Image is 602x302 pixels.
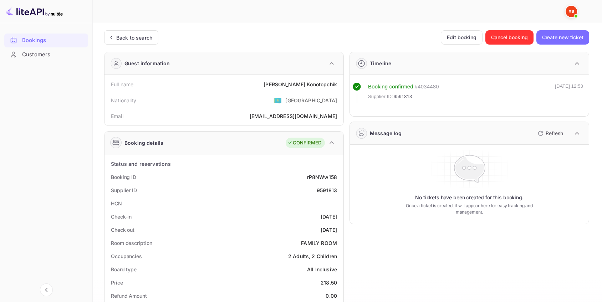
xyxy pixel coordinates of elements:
[317,186,337,194] div: 9591813
[250,112,337,120] div: [EMAIL_ADDRESS][DOMAIN_NAME]
[285,97,337,104] div: [GEOGRAPHIC_DATA]
[124,60,170,67] div: Guest information
[264,81,337,88] div: [PERSON_NAME] Konotopchik
[6,6,63,17] img: LiteAPI logo
[111,81,133,88] div: Full name
[368,93,393,100] span: Supplier ID:
[4,48,88,61] a: Customers
[368,83,413,91] div: Booking confirmed
[415,194,524,201] p: No tickets have been created for this booking.
[111,266,137,273] div: Board type
[111,97,137,104] div: Nationality
[111,279,123,286] div: Price
[111,200,122,207] div: HCN
[394,93,412,100] span: 9591813
[111,226,134,234] div: Check out
[441,30,483,45] button: Edit booking
[40,283,53,296] button: Collapse navigation
[111,292,147,300] div: Refund Amount
[124,139,163,147] div: Booking details
[111,239,152,247] div: Room description
[111,186,137,194] div: Supplier ID
[405,203,534,215] p: Once a ticket is created, it will appear here for easy tracking and management.
[321,226,337,234] div: [DATE]
[111,112,123,120] div: Email
[111,252,142,260] div: Occupancies
[485,30,534,45] button: Cancel booking
[370,60,391,67] div: Timeline
[566,6,577,17] img: Yandex Support
[536,30,589,45] button: Create new ticket
[321,213,337,220] div: [DATE]
[274,94,282,107] span: United States
[287,139,321,147] div: CONFIRMED
[22,36,85,45] div: Bookings
[415,83,439,91] div: # 4034480
[370,129,402,137] div: Message log
[546,129,563,137] p: Refresh
[288,252,337,260] div: 2 Adults, 2 Children
[116,34,152,41] div: Back to search
[111,173,136,181] div: Booking ID
[534,128,566,139] button: Refresh
[4,48,88,62] div: Customers
[22,51,85,59] div: Customers
[301,239,337,247] div: FAMILY ROOM
[321,279,337,286] div: 218.50
[111,160,171,168] div: Status and reservations
[111,213,132,220] div: Check-in
[555,83,583,103] div: [DATE] 12:53
[4,34,88,47] a: Bookings
[307,266,337,273] div: All Inclusive
[307,173,337,181] div: rP8NWw158
[326,292,337,300] div: 0.00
